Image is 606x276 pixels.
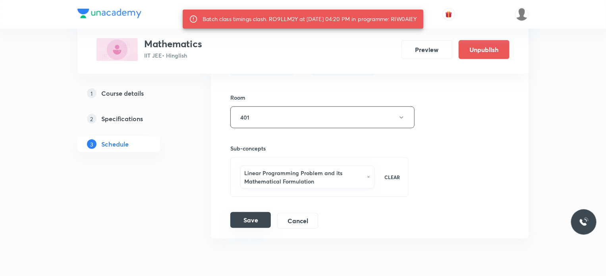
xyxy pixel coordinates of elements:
p: 3 [87,139,96,149]
h3: Mathematics [144,38,202,50]
button: Cancel [277,213,318,229]
h6: Sub-concepts [230,144,409,152]
p: CLEAR [385,174,400,181]
button: avatar [442,8,455,21]
h6: Room [230,93,245,102]
h5: Schedule [101,139,129,149]
h5: Specifications [101,114,143,124]
img: avatar [445,11,452,18]
a: 2Specifications [77,111,185,127]
h5: Course details [101,89,144,98]
img: Dhirendra singh [515,8,529,21]
a: Company Logo [77,9,141,20]
button: 401 [230,106,415,128]
img: ttu [579,217,589,227]
img: Company Logo [77,9,141,18]
p: 1 [87,89,96,98]
a: 1Course details [77,85,185,101]
h6: Linear Programming Problem and its Mathematical Formulation [244,169,363,185]
p: IIT JEE • Hinglish [144,51,202,60]
img: 49CEEA1D-D5B4-402A-8A3D-9D6D185FC320_plus.png [96,38,138,61]
button: Save [230,212,271,228]
p: 2 [87,114,96,124]
button: Preview [401,40,452,59]
div: Batch class timings clash. RO9LLM2Y at [DATE] 04:20 PM in programme: RIW0AIEY [203,12,417,26]
button: Unpublish [459,40,510,59]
